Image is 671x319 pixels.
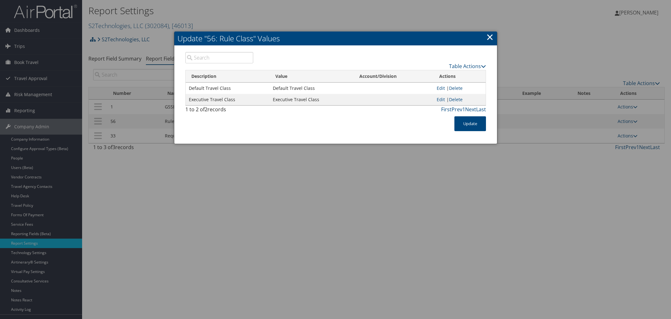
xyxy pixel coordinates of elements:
a: Edit [437,85,445,91]
input: Search [185,52,254,63]
td: Executive Travel Class [186,94,270,105]
th: Description: activate to sort column descending [186,70,270,83]
td: | [434,94,485,105]
th: Actions [434,70,485,83]
button: Update [454,116,486,131]
td: Default Travel Class [186,83,270,94]
span: 2 [205,106,207,113]
th: Value: activate to sort column ascending [270,70,354,83]
a: Delete [449,85,463,91]
div: 1 to 2 of records [185,106,254,116]
td: Default Travel Class [270,83,354,94]
a: 1 [462,106,465,113]
td: Executive Travel Class [270,94,354,105]
th: Account/Division: activate to sort column ascending [354,70,434,83]
td: | [434,83,485,94]
a: Table Actions [449,63,486,70]
a: Next [465,106,476,113]
a: First [441,106,452,113]
a: × [486,31,494,43]
a: Edit [437,96,445,102]
a: Prev [452,106,462,113]
h2: Update "56: Rule Class" Values [174,32,497,45]
a: Delete [449,96,463,102]
a: Last [476,106,486,113]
